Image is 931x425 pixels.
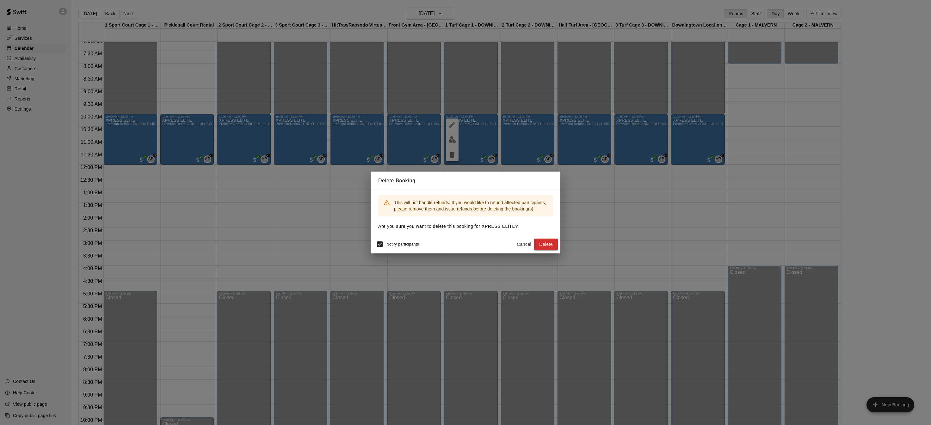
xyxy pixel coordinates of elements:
button: Delete [534,239,558,250]
div: This will not handle refunds. If you would like to refund affected participants, please remove th... [394,197,548,215]
button: Cancel [514,239,534,250]
h2: Delete Booking [371,172,560,190]
span: Notify participants [386,242,419,247]
p: Are you sure you want to delete this booking for XPRESS ELITE ? [378,223,553,230]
